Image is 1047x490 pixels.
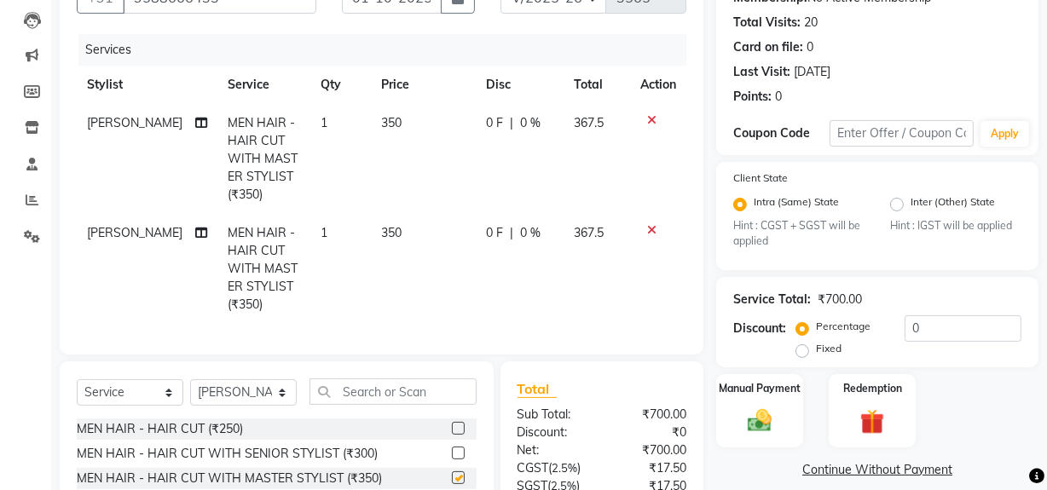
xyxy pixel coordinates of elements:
label: Intra (Same) State [754,194,839,215]
label: Manual Payment [719,381,801,396]
span: 0 F [486,224,503,242]
span: 2.5% [552,461,578,475]
div: 0 [807,38,813,56]
div: ₹17.50 [602,459,699,477]
div: [DATE] [794,63,830,81]
input: Enter Offer / Coupon Code [830,120,974,147]
div: 20 [804,14,818,32]
label: Inter (Other) State [911,194,995,215]
div: Last Visit: [733,63,790,81]
span: 0 % [520,114,541,132]
div: MEN HAIR - HAIR CUT (₹250) [77,420,243,438]
img: _gift.svg [853,406,892,436]
span: [PERSON_NAME] [87,115,182,130]
th: Disc [476,66,564,104]
div: Discount: [505,424,602,441]
label: Client State [733,170,788,186]
small: Hint : IGST will be applied [890,218,1021,233]
th: Service [217,66,309,104]
small: Hint : CGST + SGST will be applied [733,218,865,250]
div: Net: [505,441,602,459]
span: MEN HAIR - HAIR CUT WITH MASTER STYLIST (₹350) [228,115,298,202]
div: Points: [733,88,772,106]
span: | [510,224,513,242]
span: 350 [381,225,402,240]
label: Redemption [843,381,902,396]
span: 0 % [520,224,541,242]
span: MEN HAIR - HAIR CUT WITH MASTER STYLIST (₹350) [228,225,298,312]
span: 367.5 [575,225,604,240]
th: Stylist [77,66,217,104]
div: MEN HAIR - HAIR CUT WITH SENIOR STYLIST (₹300) [77,445,378,463]
span: | [510,114,513,132]
span: 367.5 [575,115,604,130]
div: MEN HAIR - HAIR CUT WITH MASTER STYLIST (₹350) [77,470,382,487]
a: Continue Without Payment [720,461,1035,479]
div: Sub Total: [505,406,602,424]
span: [PERSON_NAME] [87,225,182,240]
input: Search or Scan [309,378,477,405]
div: Discount: [733,320,786,337]
button: Apply [980,121,1029,147]
div: ₹700.00 [602,406,699,424]
div: Service Total: [733,291,811,308]
div: Total Visits: [733,14,801,32]
span: 1 [321,115,327,130]
div: Coupon Code [733,124,830,142]
span: Total [518,380,557,398]
div: ₹0 [602,424,699,441]
label: Percentage [816,319,871,334]
div: Card on file: [733,38,803,56]
span: 0 F [486,114,503,132]
div: ( ) [505,459,602,477]
img: _cash.svg [740,406,779,435]
div: ₹700.00 [602,441,699,459]
div: ₹700.00 [818,291,862,308]
span: CGST [518,460,549,476]
th: Qty [310,66,372,104]
th: Price [371,66,476,104]
th: Total [564,66,631,104]
span: 350 [381,115,402,130]
div: Services [78,34,699,66]
div: 0 [775,88,782,106]
label: Fixed [816,341,842,356]
th: Action [630,66,686,104]
span: 1 [321,225,327,240]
